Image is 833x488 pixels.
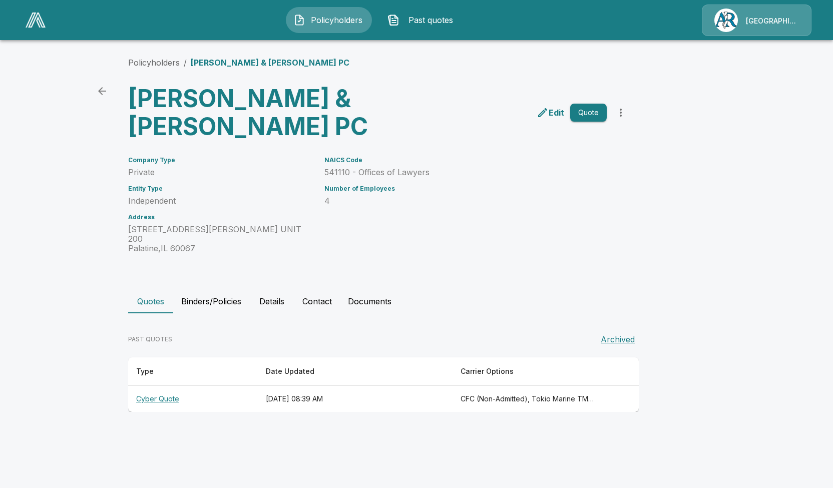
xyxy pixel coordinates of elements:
th: Date Updated [258,357,453,386]
p: Private [128,168,312,177]
th: Cyber Quote [128,386,258,412]
th: Carrier Options [453,357,604,386]
p: [STREET_ADDRESS][PERSON_NAME] UNIT 200 Palatine , IL 60067 [128,225,312,253]
nav: breadcrumb [128,57,349,69]
p: PAST QUOTES [128,335,172,344]
th: Type [128,357,258,386]
button: Documents [340,289,399,313]
button: Archived [597,329,639,349]
table: responsive table [128,357,639,412]
h6: Address [128,214,312,221]
img: Policyholders Icon [293,14,305,26]
p: 541110 - Offices of Lawyers [324,168,607,177]
p: Independent [128,196,312,206]
li: / [184,57,187,69]
a: back [92,81,112,101]
span: Past quotes [403,14,459,26]
button: Contact [294,289,340,313]
img: AA Logo [26,13,46,28]
h6: NAICS Code [324,157,607,164]
button: Quote [570,104,607,122]
p: Edit [549,107,564,119]
div: policyholder tabs [128,289,705,313]
span: Policyholders [309,14,364,26]
button: Binders/Policies [173,289,249,313]
h3: [PERSON_NAME] & [PERSON_NAME] PC [128,85,375,141]
th: CFC (Non-Admitted), Tokio Marine TMHCC (Non-Admitted), At-Bay (Non-Admitted), Beazley [453,386,604,412]
a: edit [535,105,566,121]
a: Policyholders [128,58,180,68]
button: Past quotes IconPast quotes [380,7,466,33]
img: Past quotes Icon [387,14,399,26]
p: [PERSON_NAME] & [PERSON_NAME] PC [191,57,349,69]
button: Details [249,289,294,313]
h6: Entity Type [128,185,312,192]
button: Quotes [128,289,173,313]
p: 4 [324,196,607,206]
button: more [611,103,631,123]
button: Policyholders IconPolicyholders [286,7,372,33]
h6: Number of Employees [324,185,607,192]
th: [DATE] 08:39 AM [258,386,453,412]
h6: Company Type [128,157,312,164]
